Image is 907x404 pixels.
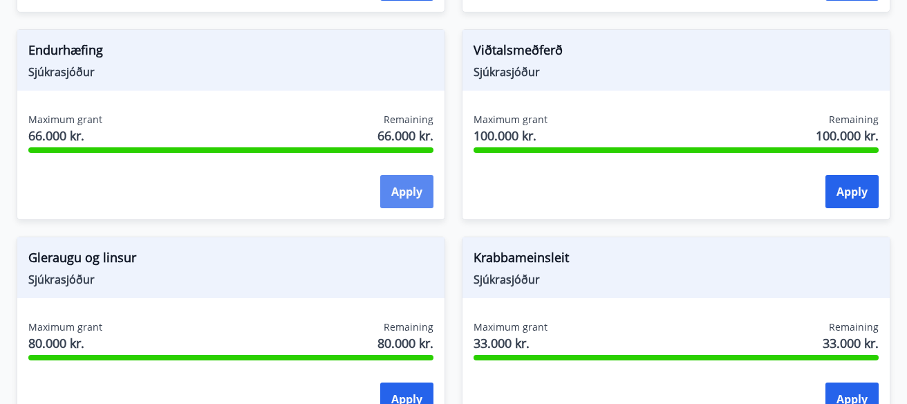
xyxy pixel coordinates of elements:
button: Apply [380,175,433,208]
span: Maximum grant [28,320,102,334]
span: Viðtalsmeðferð [474,41,879,64]
span: Sjúkrasjóður [474,64,879,80]
span: Maximum grant [28,113,102,127]
span: Maximum grant [474,320,548,334]
span: Sjúkrasjóður [28,64,433,80]
span: Krabbameinsleit [474,248,879,272]
span: Sjúkrasjóður [28,272,433,287]
span: Remaining [829,113,879,127]
span: Endurhæfing [28,41,433,64]
span: 100.000 kr. [474,127,548,145]
span: Maximum grant [474,113,548,127]
span: Remaining [829,320,879,334]
span: Sjúkrasjóður [474,272,879,287]
span: 100.000 kr. [816,127,879,145]
span: Gleraugu og linsur [28,248,433,272]
span: Remaining [384,320,433,334]
span: 80.000 kr. [377,334,433,352]
span: 33.000 kr. [474,334,548,352]
button: Apply [825,175,879,208]
span: 33.000 kr. [823,334,879,352]
span: 66.000 kr. [28,127,102,145]
span: 80.000 kr. [28,334,102,352]
span: 66.000 kr. [377,127,433,145]
span: Remaining [384,113,433,127]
